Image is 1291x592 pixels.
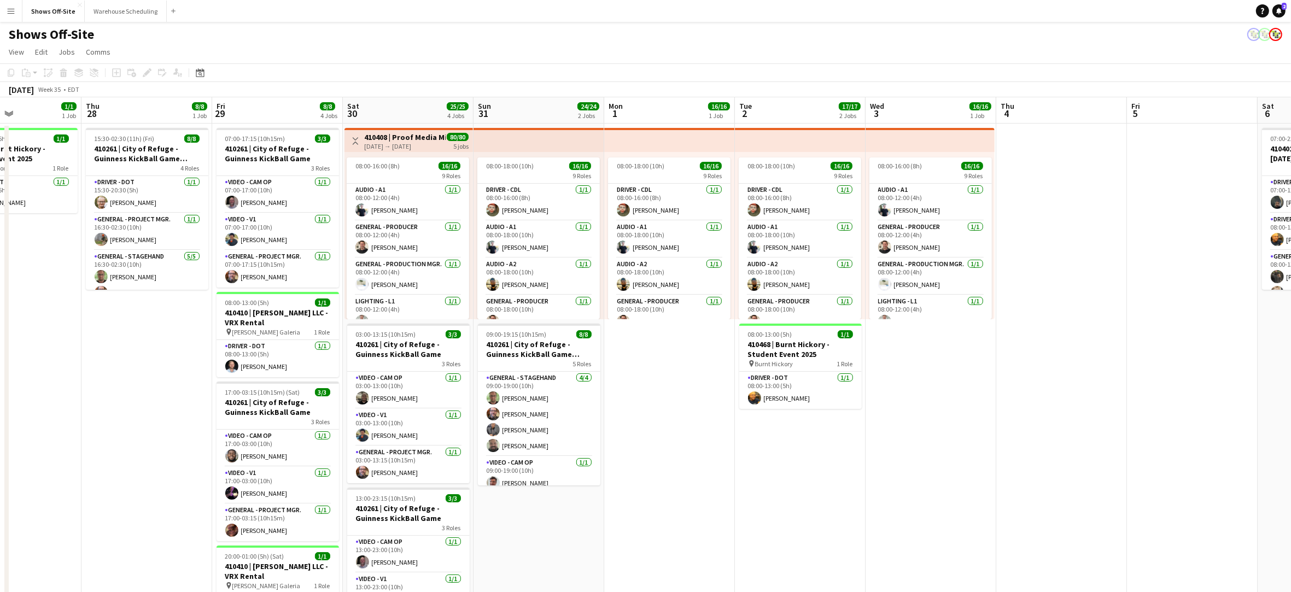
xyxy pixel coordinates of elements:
button: Warehouse Scheduling [85,1,167,22]
div: EDT [68,85,79,93]
span: Week 35 [36,85,63,93]
app-user-avatar: Labor Coordinator [1247,28,1260,41]
app-user-avatar: Labor Coordinator [1258,28,1271,41]
span: Jobs [59,47,75,57]
h1: Shows Off-Site [9,26,94,43]
div: [DATE] [9,84,34,95]
span: Edit [35,47,48,57]
span: View [9,47,24,57]
span: 2 [1282,3,1287,10]
a: 2 [1272,4,1286,17]
app-user-avatar: Labor Coordinator [1269,28,1282,41]
a: Jobs [54,45,79,59]
button: Shows Off-Site [22,1,85,22]
span: Comms [86,47,110,57]
a: Comms [81,45,115,59]
a: Edit [31,45,52,59]
a: View [4,45,28,59]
